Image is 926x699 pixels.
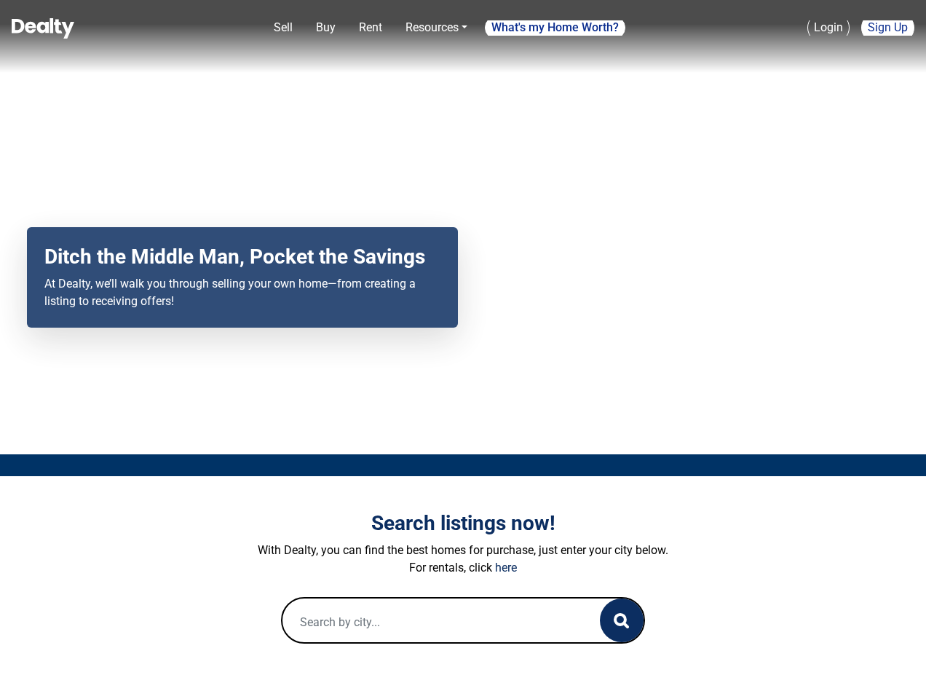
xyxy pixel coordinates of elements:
[59,559,867,577] p: For rentals, click
[807,12,850,43] a: Login
[59,511,867,536] h3: Search listings now!
[44,245,440,269] h2: Ditch the Middle Man, Pocket the Savings
[400,13,473,42] a: Resources
[268,13,298,42] a: Sell
[59,542,867,559] p: With Dealty, you can find the best homes for purchase, just enter your city below.
[353,13,388,42] a: Rent
[495,561,517,574] a: here
[876,649,911,684] iframe: Intercom live chat
[44,275,440,310] p: At Dealty, we’ll walk you through selling your own home—from creating a listing to receiving offers!
[861,12,914,43] a: Sign Up
[12,18,74,39] img: Dealty - Buy, Sell & Rent Homes
[485,16,625,39] a: What's my Home Worth?
[282,599,571,645] input: Search by city...
[310,13,341,42] a: Buy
